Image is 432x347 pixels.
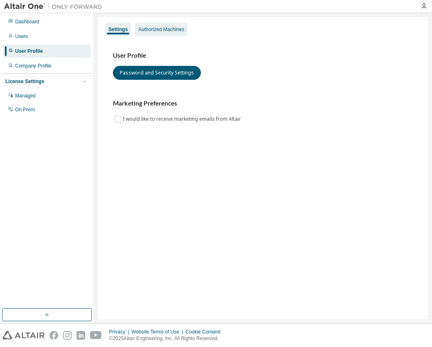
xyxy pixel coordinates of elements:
div: Company Profile [15,63,52,69]
div: Website Terms of Use [131,329,185,335]
img: Altair One [4,2,106,11]
img: youtube.svg [90,331,102,340]
div: Privacy [109,329,131,335]
h3: User Profile [113,52,413,60]
label: I would like to receive marketing emails from Altair [123,114,243,124]
img: linkedin.svg [76,331,85,340]
div: License Settings [5,78,44,85]
div: Users [15,33,28,40]
p: © 2025 Altair Engineering, Inc. All Rights Reserved. [109,335,225,342]
div: Authorized Machines [138,26,184,33]
img: instagram.svg [63,331,72,340]
div: On Prem [15,106,35,113]
div: Cookie Consent [185,329,225,335]
div: User Profile [15,48,43,54]
div: Dashboard [15,18,39,25]
div: Managed [15,92,36,99]
button: Password and Security Settings [113,66,201,80]
img: altair_logo.svg [2,331,45,340]
h3: Marketing Preferences [113,99,413,108]
div: Settings [108,26,128,33]
img: facebook.svg [49,331,58,340]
